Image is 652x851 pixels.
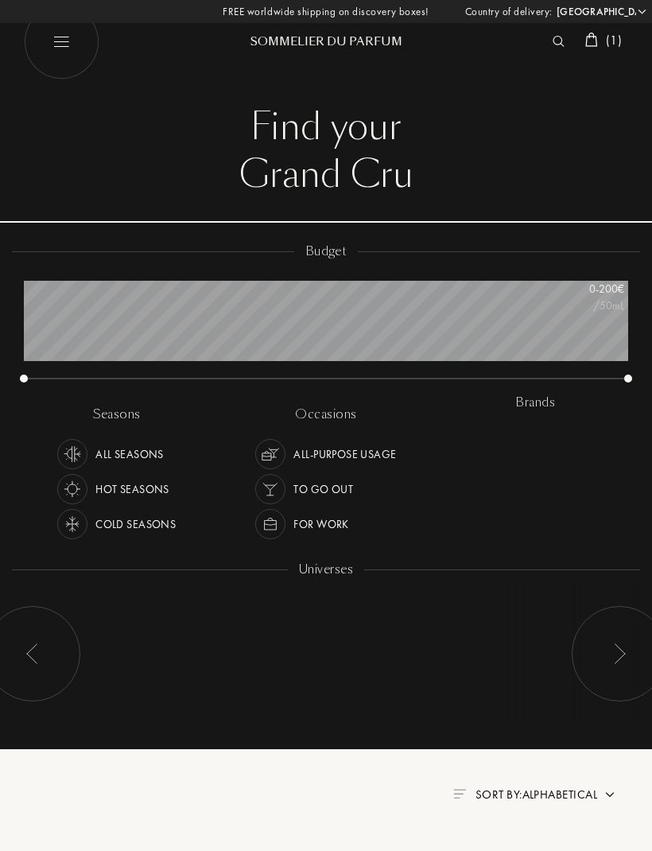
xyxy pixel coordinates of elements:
img: usage_season_hot_white.svg [61,478,83,500]
span: Country of delivery: [465,4,553,20]
span: Sort by: Alphabetical [475,787,597,802]
img: arr_left.svg [26,643,39,664]
img: cart_white.svg [585,33,598,47]
img: usage_occasion_all_white.svg [259,443,281,465]
div: occasions [284,406,367,424]
img: usage_season_cold_white.svg [61,513,83,535]
img: search_icn_white.svg [553,36,565,47]
div: Find your [24,103,628,151]
div: brands [504,394,566,412]
div: All Seasons [95,439,164,469]
div: /50mL [545,297,624,314]
div: budget [294,243,359,261]
div: 0 - 200 € [545,281,624,297]
div: Hot Seasons [95,474,169,504]
img: usage_season_average_white.svg [61,443,83,465]
div: Universes [288,561,364,579]
div: Cold Seasons [95,509,176,539]
img: filter_by.png [453,789,466,799]
img: arr_left.svg [613,643,626,664]
div: For Work [293,509,348,539]
img: burger_white.png [24,4,99,80]
div: seasons [82,406,152,424]
img: usage_occasion_work_white.svg [259,513,281,535]
span: ( 1 ) [606,32,622,49]
div: To go Out [293,474,353,504]
div: All-purpose Usage [293,439,396,469]
img: arrow.png [603,788,616,801]
img: usage_occasion_party_white.svg [259,478,281,500]
div: Sommelier du Parfum [231,33,421,50]
div: Grand Cru [24,151,628,199]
